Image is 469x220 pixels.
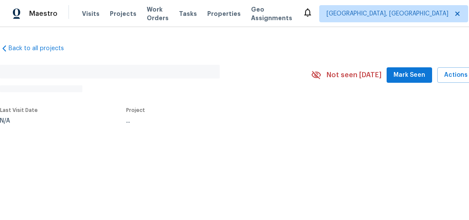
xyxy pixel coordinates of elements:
span: Geo Assignments [251,5,292,22]
div: ... [126,118,291,124]
span: Mark Seen [393,70,425,81]
span: Project [126,108,145,113]
span: Work Orders [147,5,169,22]
span: Tasks [179,11,197,17]
span: Not seen [DATE] [327,71,381,79]
span: Maestro [29,9,57,18]
span: Visits [82,9,100,18]
span: [GEOGRAPHIC_DATA], [GEOGRAPHIC_DATA] [327,9,448,18]
button: Mark Seen [387,67,432,83]
span: Projects [110,9,136,18]
span: Properties [207,9,241,18]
